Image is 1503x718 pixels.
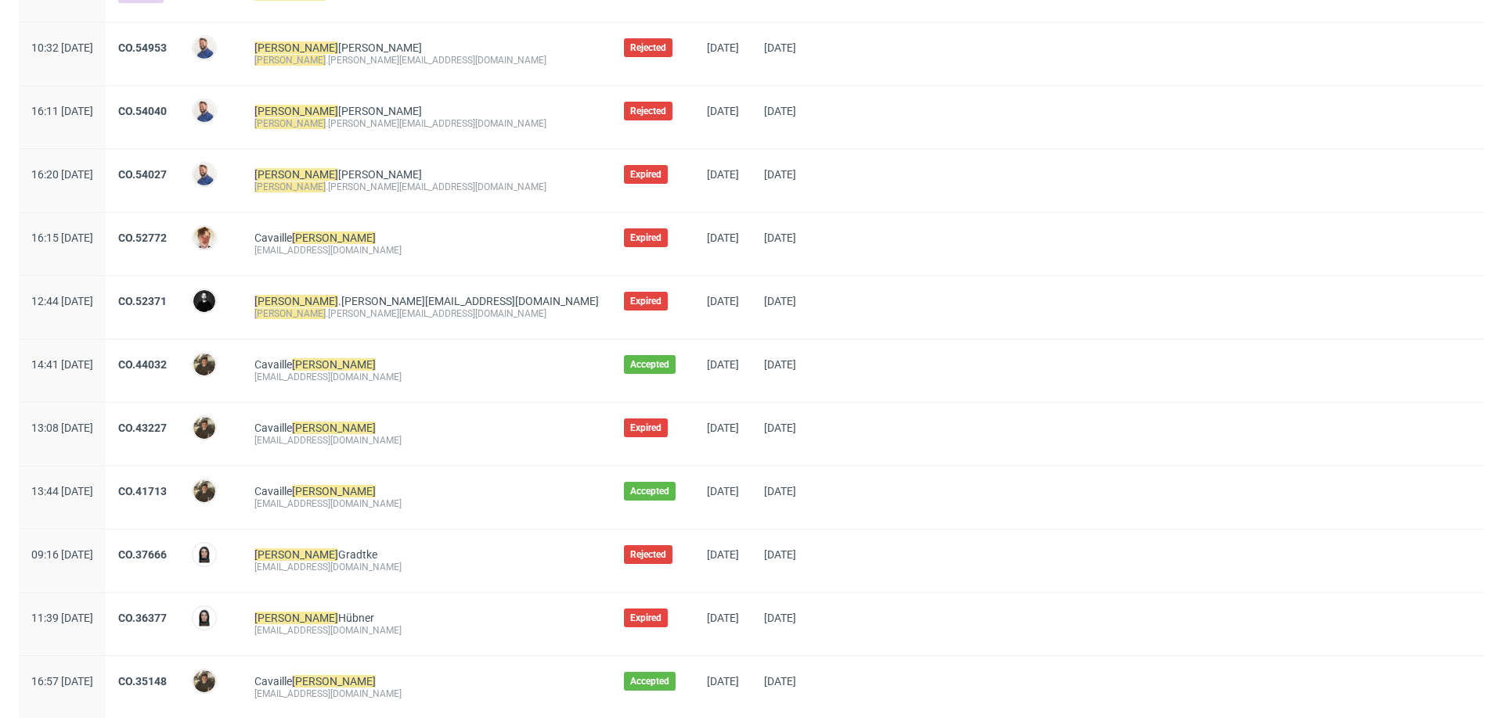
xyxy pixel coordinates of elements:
[254,244,599,257] div: [EMAIL_ADDRESS][DOMAIN_NAME]
[254,422,376,434] a: Cavaille[PERSON_NAME]
[193,480,215,502] img: Nicolas Teissedre
[193,670,215,692] img: Nicolas Teissedre
[118,41,167,54] a: CO.54953
[254,55,326,66] mark: [PERSON_NAME]
[254,168,422,181] a: [PERSON_NAME][PERSON_NAME]
[630,612,661,624] span: Expired
[118,675,167,687] a: CO.35148
[254,358,376,371] a: Cavaille[PERSON_NAME]
[31,422,93,434] span: 13:08 [DATE]
[707,485,739,497] span: [DATE]
[254,295,599,307] span: .[PERSON_NAME][EMAIL_ADDRESS][DOMAIN_NAME]
[254,118,326,129] mark: [PERSON_NAME]
[707,168,739,181] span: [DATE]
[292,675,376,687] mark: [PERSON_NAME]
[254,181,326,192] mark: [PERSON_NAME]
[118,485,167,497] a: CO.41713
[118,612,167,624] a: CO.36377
[193,100,215,122] img: Michał Rachański
[118,168,167,181] a: CO.54027
[31,358,93,371] span: 14:41 [DATE]
[31,168,93,181] span: 16:20 [DATE]
[254,612,374,624] a: [PERSON_NAME]Hübner
[31,105,93,117] span: 16:11 [DATE]
[118,422,167,434] a: CO.43227
[254,232,376,244] a: Cavaille[PERSON_NAME]
[630,485,669,497] span: Accepted
[31,675,93,687] span: 16:57 [DATE]
[764,41,796,54] span: [DATE]
[254,41,338,54] mark: [PERSON_NAME]
[31,612,93,624] span: 11:39 [DATE]
[254,168,338,181] mark: [PERSON_NAME]
[254,371,599,383] div: [EMAIL_ADDRESS][DOMAIN_NAME]
[254,548,377,561] a: [PERSON_NAME]Gradtke
[193,544,215,565] img: firangiz.hasanzade@packhelp.com
[764,485,796,497] span: [DATE]
[630,105,666,117] span: Rejected
[254,561,599,573] div: [EMAIL_ADDRESS][DOMAIN_NAME]
[292,422,376,434] mark: [PERSON_NAME]
[254,548,338,561] mark: [PERSON_NAME]
[764,232,796,244] span: [DATE]
[254,105,422,117] a: [PERSON_NAME][PERSON_NAME]
[764,422,796,434] span: [DATE]
[193,37,215,59] img: Michał Rachański
[118,295,167,307] a: CO.52371
[292,358,376,371] mark: [PERSON_NAME]
[630,41,666,54] span: Rejected
[31,548,93,561] span: 09:16 [DATE]
[707,612,739,624] span: [DATE]
[193,163,215,185] img: Michał Rachański
[193,290,215,312] img: Grudzień Adrian
[193,607,215,629] img: firangiz.hasanzade@packhelp.com
[118,548,167,561] a: CO.37666
[254,307,599,320] div: .[PERSON_NAME][EMAIL_ADDRESS][DOMAIN_NAME]
[292,485,376,497] mark: [PERSON_NAME]
[630,548,666,561] span: Rejected
[193,227,215,249] img: Bartosz Ossowski
[254,295,338,307] mark: [PERSON_NAME]
[118,105,167,117] a: CO.54040
[764,548,796,561] span: [DATE]
[764,295,796,307] span: [DATE]
[630,675,669,687] span: Accepted
[707,422,739,434] span: [DATE]
[707,295,739,307] span: [DATE]
[630,168,661,181] span: Expired
[254,612,338,624] mark: [PERSON_NAME]
[630,295,661,307] span: Expired
[254,497,599,510] div: [EMAIL_ADDRESS][DOMAIN_NAME]
[254,434,599,447] div: [EMAIL_ADDRESS][DOMAIN_NAME]
[254,308,326,319] mark: [PERSON_NAME]
[254,54,599,66] div: .[PERSON_NAME][EMAIL_ADDRESS][DOMAIN_NAME]
[254,41,422,54] a: [PERSON_NAME][PERSON_NAME]
[254,675,376,687] a: Cavaille[PERSON_NAME]
[707,358,739,371] span: [DATE]
[254,117,599,130] div: .[PERSON_NAME][EMAIL_ADDRESS][DOMAIN_NAME]
[707,105,739,117] span: [DATE]
[707,548,739,561] span: [DATE]
[193,417,215,439] img: Nicolas Teissedre
[254,624,599,637] div: [EMAIL_ADDRESS][DOMAIN_NAME]
[764,358,796,371] span: [DATE]
[31,41,93,54] span: 10:32 [DATE]
[707,675,739,687] span: [DATE]
[118,358,167,371] a: CO.44032
[31,485,93,497] span: 13:44 [DATE]
[254,105,338,117] mark: [PERSON_NAME]
[764,675,796,687] span: [DATE]
[31,295,93,307] span: 12:44 [DATE]
[31,232,93,244] span: 16:15 [DATE]
[764,612,796,624] span: [DATE]
[630,232,661,244] span: Expired
[193,354,215,375] img: Nicolas Teissedre
[254,485,376,497] a: Cavaille[PERSON_NAME]
[707,232,739,244] span: [DATE]
[764,105,796,117] span: [DATE]
[630,422,661,434] span: Expired
[254,181,599,193] div: .[PERSON_NAME][EMAIL_ADDRESS][DOMAIN_NAME]
[764,168,796,181] span: [DATE]
[292,232,376,244] mark: [PERSON_NAME]
[118,232,167,244] a: CO.52772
